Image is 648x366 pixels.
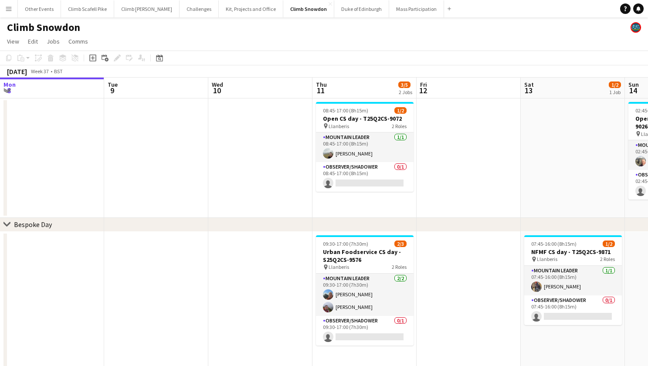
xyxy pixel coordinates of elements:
[524,81,534,88] span: Sat
[537,256,557,262] span: Llanberis
[47,37,60,45] span: Jobs
[323,107,368,114] span: 08:45-17:00 (8h15m)
[219,0,283,17] button: Kit, Projects and Office
[316,274,414,316] app-card-role: Mountain Leader2/209:30-17:00 (7h30m)[PERSON_NAME][PERSON_NAME]
[210,85,223,95] span: 10
[3,81,16,88] span: Mon
[399,89,412,95] div: 2 Jobs
[283,0,334,17] button: Climb Snowdon
[212,81,223,88] span: Wed
[394,107,407,114] span: 1/2
[108,81,118,88] span: Tue
[600,256,615,262] span: 2 Roles
[531,241,577,247] span: 07:45-16:00 (8h15m)
[524,248,622,256] h3: NFMF CS day - T25Q2CS-9871
[68,37,88,45] span: Comms
[523,85,534,95] span: 13
[524,295,622,325] app-card-role: Observer/Shadower0/107:45-16:00 (8h15m)
[28,37,38,45] span: Edit
[7,21,80,34] h1: Climb Snowdon
[316,162,414,192] app-card-role: Observer/Shadower0/108:45-17:00 (8h15m)
[389,0,444,17] button: Mass Participation
[43,36,63,47] a: Jobs
[316,102,414,192] app-job-card: 08:45-17:00 (8h15m)1/2Open CS day - T25Q2CS-9072 Llanberis2 RolesMountain Leader1/108:45-17:00 (8...
[316,115,414,122] h3: Open CS day - T25Q2CS-9072
[609,89,621,95] div: 1 Job
[114,0,180,17] button: Climb [PERSON_NAME]
[316,248,414,264] h3: Urban Foodservice CS day - S25Q2CS-9576
[329,123,349,129] span: Llanberis
[29,68,51,75] span: Week 37
[628,81,639,88] span: Sun
[334,0,389,17] button: Duke of Edinburgh
[61,0,114,17] button: Climb Scafell Pike
[54,68,63,75] div: BST
[180,0,219,17] button: Challenges
[14,220,52,229] div: Bespoke Day
[392,264,407,270] span: 2 Roles
[323,241,368,247] span: 09:30-17:00 (7h30m)
[524,235,622,325] app-job-card: 07:45-16:00 (8h15m)1/2NFMF CS day - T25Q2CS-9871 Llanberis2 RolesMountain Leader1/107:45-16:00 (8...
[315,85,327,95] span: 11
[2,85,16,95] span: 8
[316,316,414,346] app-card-role: Observer/Shadower0/109:30-17:00 (7h30m)
[524,266,622,295] app-card-role: Mountain Leader1/107:45-16:00 (8h15m)[PERSON_NAME]
[3,36,23,47] a: View
[603,241,615,247] span: 1/2
[419,85,427,95] span: 12
[398,81,411,88] span: 3/5
[24,36,41,47] a: Edit
[18,0,61,17] button: Other Events
[7,37,19,45] span: View
[7,67,27,76] div: [DATE]
[627,85,639,95] span: 14
[609,81,621,88] span: 1/2
[316,235,414,346] app-job-card: 09:30-17:00 (7h30m)2/3Urban Foodservice CS day - S25Q2CS-9576 Llanberis2 RolesMountain Leader2/20...
[65,36,92,47] a: Comms
[106,85,118,95] span: 9
[316,132,414,162] app-card-role: Mountain Leader1/108:45-17:00 (8h15m)[PERSON_NAME]
[392,123,407,129] span: 2 Roles
[394,241,407,247] span: 2/3
[420,81,427,88] span: Fri
[329,264,349,270] span: Llanberis
[316,81,327,88] span: Thu
[631,22,641,33] app-user-avatar: Staff RAW Adventures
